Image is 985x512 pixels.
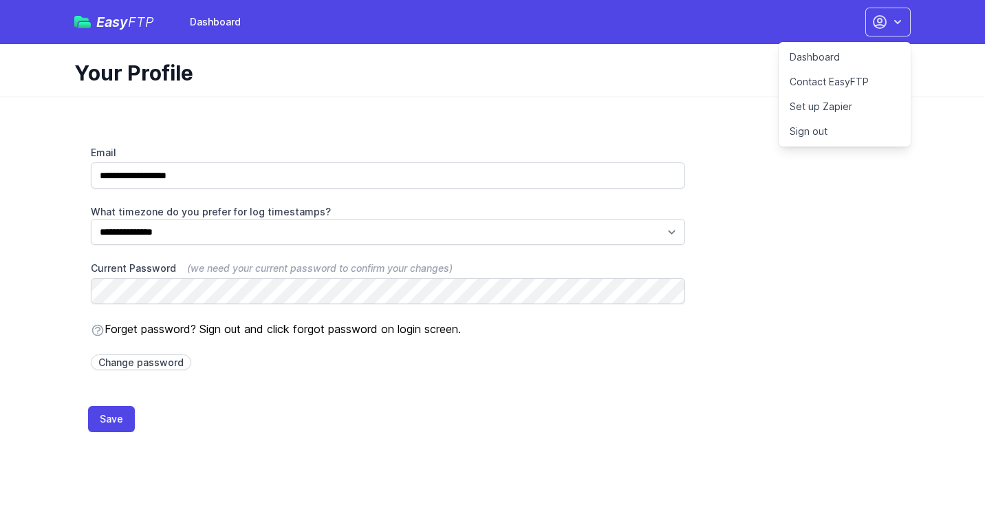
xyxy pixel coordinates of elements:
[91,205,685,219] label: What timezone do you prefer for log timestamps?
[779,94,911,119] a: Set up Zapier
[779,119,911,144] a: Sign out
[779,70,911,94] a: Contact EasyFTP
[74,15,154,29] a: EasyFTP
[74,61,900,85] h1: Your Profile
[128,14,154,30] span: FTP
[74,16,91,28] img: easyftp_logo.png
[91,262,685,275] label: Current Password
[182,10,249,34] a: Dashboard
[91,146,685,160] label: Email
[91,321,685,337] p: Forget password? Sign out and click forgot password on login screen.
[96,15,154,29] span: Easy
[916,443,968,495] iframe: Drift Widget Chat Controller
[187,262,453,274] span: (we need your current password to confirm your changes)
[779,45,911,70] a: Dashboard
[91,354,191,370] a: Change password
[88,406,135,432] button: Save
